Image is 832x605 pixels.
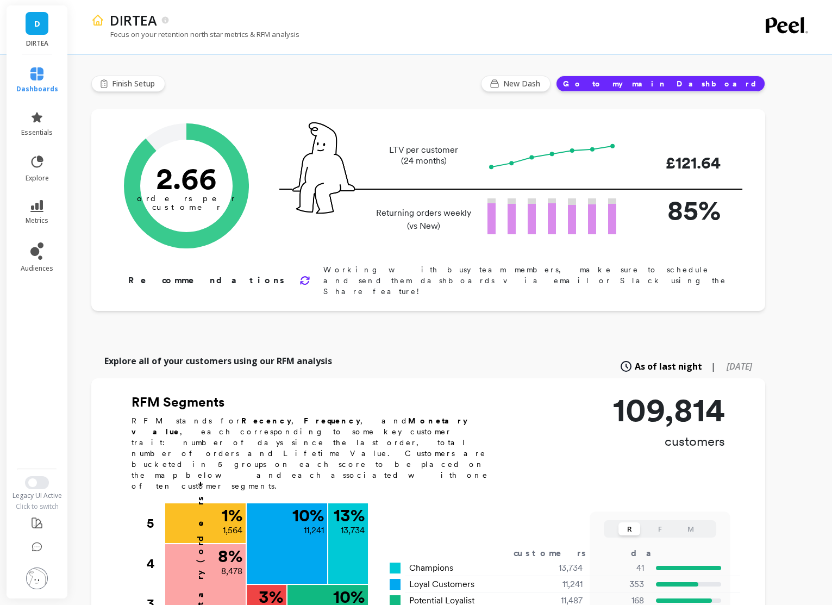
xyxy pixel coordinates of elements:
[727,360,752,372] span: [DATE]
[503,78,543,89] span: New Dash
[16,85,58,93] span: dashboards
[5,491,69,500] div: Legacy UI Active
[635,360,702,373] span: As of last night
[26,216,48,225] span: metrics
[631,547,675,560] div: days
[334,507,365,524] p: 13 %
[649,522,671,535] button: F
[91,14,104,27] img: header icon
[292,507,324,524] p: 10 %
[91,76,165,92] button: Finish Setup
[304,524,324,537] p: 11,241
[596,562,644,575] p: 41
[17,39,57,48] p: DIRTEA
[304,416,360,425] b: Frequency
[373,207,474,233] p: Returning orders weekly (vs New)
[147,544,164,584] div: 4
[218,547,242,565] p: 8 %
[618,522,640,535] button: R
[91,29,299,39] p: Focus on your retention north star metrics & RFM analysis
[156,160,217,196] text: 2.66
[112,78,158,89] span: Finish Setup
[556,76,765,92] button: Go to my main Dashboard
[221,565,242,578] p: 8,478
[341,524,365,537] p: 13,734
[596,578,644,591] p: 353
[613,394,725,426] p: 109,814
[518,562,596,575] div: 13,734
[152,202,221,212] tspan: customer
[34,17,40,30] span: D
[21,264,53,273] span: audiences
[104,354,332,367] p: Explore all of your customers using our RFM analysis
[25,476,49,489] button: Switch to New UI
[132,394,501,411] h2: RFM Segments
[634,190,721,230] p: 85%
[634,151,721,175] p: £121.64
[137,194,236,203] tspan: orders per
[481,76,551,92] button: New Dash
[26,174,49,183] span: explore
[373,145,474,166] p: LTV per customer (24 months)
[132,415,501,491] p: RFM stands for , , and , each corresponding to some key customer trait: number of days since the ...
[292,122,355,214] img: pal seatted on line
[110,11,157,29] p: DIRTEA
[518,578,596,591] div: 11,241
[223,524,242,537] p: 1,564
[409,578,474,591] span: Loyal Customers
[26,567,48,589] img: profile picture
[679,522,701,535] button: M
[128,274,286,287] p: Recommendations
[222,507,242,524] p: 1 %
[21,128,53,137] span: essentials
[323,264,730,297] p: Working with busy team members, make sure to schedule and send them dashboards via email or Slack...
[613,433,725,450] p: customers
[409,562,453,575] span: Champions
[147,503,164,544] div: 5
[514,547,602,560] div: customers
[241,416,291,425] b: Recency
[5,502,69,511] div: Click to switch
[711,360,716,373] span: |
